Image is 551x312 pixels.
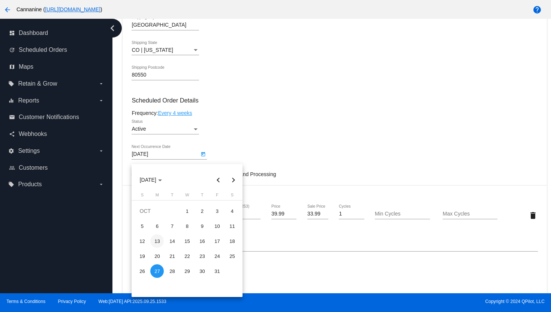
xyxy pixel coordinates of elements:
td: October 10, 2025 [210,219,225,234]
td: October 15, 2025 [180,234,195,249]
div: 15 [180,234,194,248]
div: 5 [135,219,149,233]
td: October 3, 2025 [210,203,225,219]
div: 8 [180,219,194,233]
td: October 4, 2025 [225,203,240,219]
div: 20 [150,249,164,263]
div: 31 [210,264,224,278]
td: October 9, 2025 [195,219,210,234]
td: October 30, 2025 [195,264,210,279]
div: 25 [225,249,239,263]
div: 17 [210,234,224,248]
td: October 19, 2025 [135,249,150,264]
th: Sunday [135,193,150,200]
div: 29 [180,264,194,278]
td: October 29, 2025 [180,264,195,279]
td: October 16, 2025 [195,234,210,249]
th: Wednesday [180,193,195,200]
div: 3 [210,204,224,218]
div: 2 [195,204,209,218]
div: 22 [180,249,194,263]
td: October 17, 2025 [210,234,225,249]
td: October 24, 2025 [210,249,225,264]
div: 7 [165,219,179,233]
th: Friday [210,193,225,200]
td: October 11, 2025 [225,219,240,234]
td: October 18, 2025 [225,234,240,249]
span: [DATE] [140,177,162,183]
div: 6 [150,219,164,233]
td: October 20, 2025 [150,249,165,264]
button: Previous month [211,172,226,187]
div: 14 [165,234,179,248]
td: October 14, 2025 [165,234,180,249]
div: 9 [195,219,209,233]
td: October 27, 2025 [150,264,165,279]
th: Monday [150,193,165,200]
div: 12 [135,234,149,248]
td: October 6, 2025 [150,219,165,234]
div: 19 [135,249,149,263]
td: October 7, 2025 [165,219,180,234]
div: 10 [210,219,224,233]
td: October 22, 2025 [180,249,195,264]
div: 21 [165,249,179,263]
div: 16 [195,234,209,248]
div: 23 [195,249,209,263]
td: October 28, 2025 [165,264,180,279]
div: 13 [150,234,164,248]
div: 30 [195,264,209,278]
th: Thursday [195,193,210,200]
div: 18 [225,234,239,248]
td: October 8, 2025 [180,219,195,234]
td: October 13, 2025 [150,234,165,249]
td: October 21, 2025 [165,249,180,264]
div: 26 [135,264,149,278]
td: October 31, 2025 [210,264,225,279]
button: Choose month and year [134,172,168,187]
td: October 25, 2025 [225,249,240,264]
div: 1 [180,204,194,218]
div: 24 [210,249,224,263]
td: October 26, 2025 [135,264,150,279]
td: October 1, 2025 [180,203,195,219]
div: 4 [225,204,239,218]
th: Saturday [225,193,240,200]
th: Tuesday [165,193,180,200]
td: October 5, 2025 [135,219,150,234]
button: Next month [226,172,241,187]
td: October 23, 2025 [195,249,210,264]
div: 28 [165,264,179,278]
td: OCT [135,203,180,219]
div: 27 [150,264,164,278]
td: October 2, 2025 [195,203,210,219]
div: 11 [225,219,239,233]
td: October 12, 2025 [135,234,150,249]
